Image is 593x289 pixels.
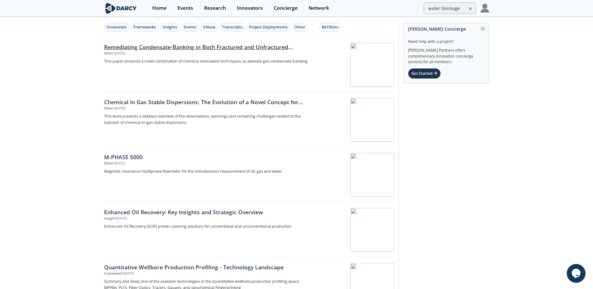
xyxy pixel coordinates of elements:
button: Transcripts [219,23,245,32]
div: Innovators [237,6,263,11]
p: This paper presents a novel combination of chemical stimulation techniques, to alleviate gas-cond... [104,58,311,64]
button: Insights [160,23,180,32]
p: Enhanced Oil Recovery (EOR) primer covering solutions for conventional and unconventional production [104,223,311,230]
div: [PERSON_NAME] Partners offers complimentary innovation concierge services for all members. [408,44,485,65]
img: logo-wide.svg [104,3,138,14]
div: Other [294,24,305,30]
input: Advanced Search [424,3,476,14]
div: Need help with a project? [408,34,485,44]
button: Events [181,23,199,32]
p: This work presents a detailed overview of the observations, learnings and remaining challenges re... [104,113,311,126]
div: Home [152,6,167,11]
a: Remediating Condensate-Banking in Both Fractured and Unfractured [PERSON_NAME] Other •[DATE] This... [104,37,394,92]
button: Frameworks [131,23,158,32]
div: Insights [163,24,177,30]
img: information.svg [481,27,485,31]
div: Network [309,6,329,11]
div: • [DATE] [113,161,125,166]
div: Enhanced Oil Recovery: Key Insights and Strategic Overview [104,208,311,216]
button: Videos [201,23,218,32]
a: Enhanced Oil Recovery: Key Insights and Strategic Overview Insight •[DATE] Enhanced Oil Recovery ... [104,202,394,257]
div: Chemical In Gas Stable Dispersions: The Evolution of a Novel Concept for IOR/EOR in Tight Formations [104,98,311,106]
div: • [DATE] [113,106,125,111]
div: • [DATE] [123,271,134,276]
div: Concierge [274,6,298,11]
div: Get Started [408,68,441,79]
img: Profile [480,4,489,13]
div: Transcripts [222,24,243,30]
div: Insight [104,216,115,221]
div: M-PHASE 5000 [104,153,311,161]
a: Chemical In Gas Stable Dispersions: The Evolution of a Novel Concept for IOR/EOR in Tight Formati... [104,92,394,147]
div: Other [104,161,113,166]
button: Innovators [104,23,129,32]
div: Project Deployments [249,24,288,30]
div: • [DATE] [115,216,127,221]
div: Research [204,6,226,11]
p: Magnetic resonance multiphase flowmeter for the simultaneous measurement of oil, gas and water [104,168,311,175]
iframe: chat widget [567,264,587,283]
button: All Filters [319,23,341,32]
button: Other [292,23,308,32]
button: Project Deployments [247,23,290,32]
div: Other [104,51,113,56]
div: Events [178,6,193,11]
div: Innovators [107,24,127,30]
div: Videos [203,24,215,30]
div: [PERSON_NAME] Concierge [408,23,485,34]
div: Frameworks [133,24,156,30]
div: All Filters [322,24,338,30]
a: M-PHASE 5000 Other •[DATE] Magnetic resonance multiphase flowmeter for the simultaneous measureme... [104,147,394,202]
div: • [DATE] [113,51,125,56]
div: Remediating Condensate-Banking in Both Fractured and Unfractured [PERSON_NAME] [104,43,311,51]
div: Quantitative Wellbore Production Profiling - Technology Landscape [104,263,311,271]
div: Framework [104,271,123,276]
div: Events [184,24,196,30]
div: Other [104,106,113,111]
